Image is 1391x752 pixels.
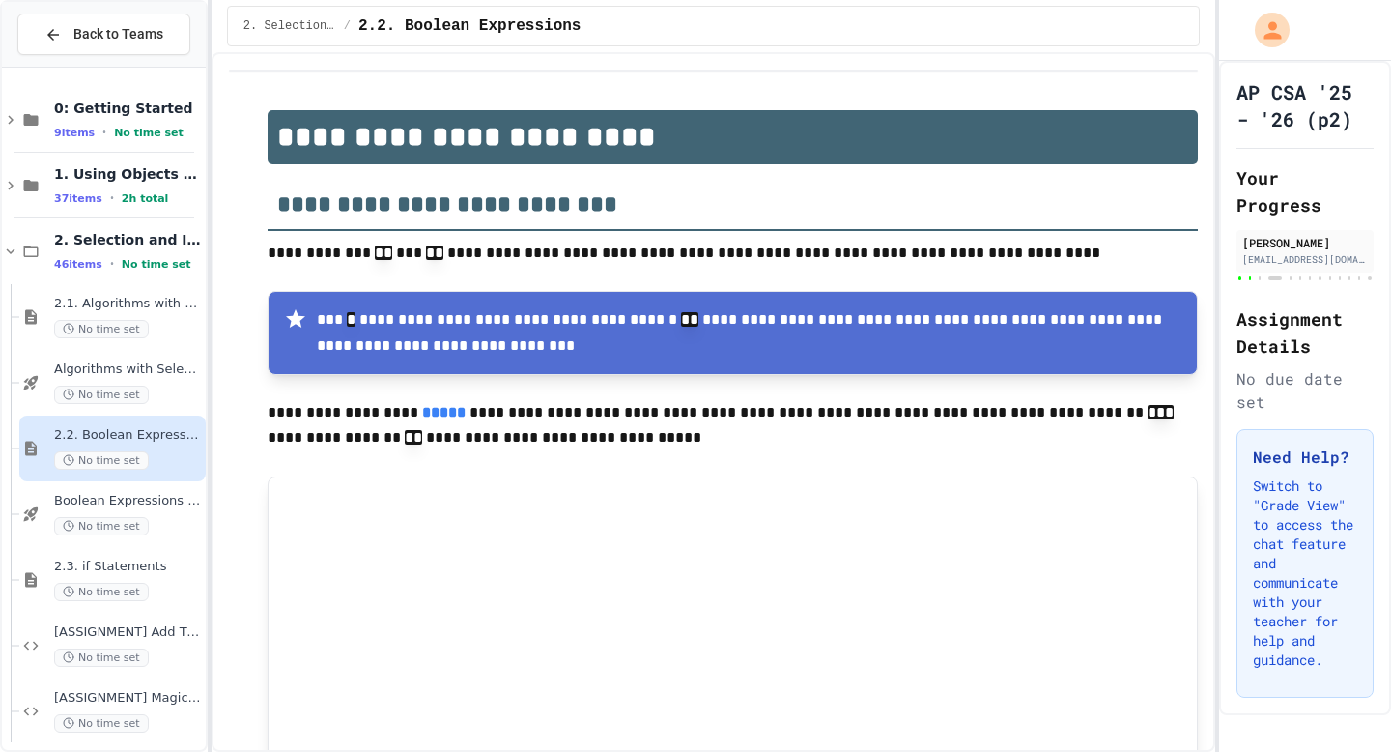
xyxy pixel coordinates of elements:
iframe: chat widget [1310,675,1372,733]
span: No time set [114,127,184,139]
div: My Account [1235,8,1294,52]
span: No time set [54,386,149,404]
span: 0: Getting Started [54,100,202,117]
div: [EMAIL_ADDRESS][DOMAIN_NAME][PERSON_NAME] [1242,252,1368,267]
h2: Assignment Details [1236,305,1374,360]
span: 2.1. Algorithms with Selection and Repetition [54,296,202,312]
h2: Your Progress [1236,164,1374,218]
span: 2. Selection and Iteration [54,231,202,248]
div: [PERSON_NAME] [1242,234,1368,251]
span: [ASSIGNMENT] Add Tip (LO6) [54,624,202,641]
span: / [344,18,351,34]
span: No time set [54,517,149,535]
iframe: chat widget [1231,591,1372,673]
span: 46 items [54,258,102,271]
span: 2.2. Boolean Expressions [54,427,202,444]
span: 2. Selection and Iteration [243,18,336,34]
span: Boolean Expressions - Quiz [54,493,202,509]
span: Algorithms with Selection and Repetition - Topic 2.1 [54,362,202,378]
span: • [110,190,114,206]
p: Switch to "Grade View" to access the chat feature and communicate with your teacher for help and ... [1253,477,1357,670]
span: Back to Teams [73,24,163,44]
span: 1. Using Objects and Methods [54,165,202,183]
span: 2h total [122,192,169,205]
span: 9 items [54,127,95,139]
div: No due date set [1236,367,1374,414]
span: • [110,256,114,272]
span: [ASSIGNMENT] Magic 8 Ball [54,690,202,707]
span: No time set [122,258,191,271]
span: No time set [54,583,149,601]
span: No time set [54,451,149,470]
h3: Need Help? [1253,446,1357,469]
span: • [102,125,106,140]
button: Back to Teams [17,14,190,55]
span: No time set [54,714,149,733]
h1: AP CSA '25 - '26 (p2) [1236,78,1374,132]
span: No time set [54,320,149,338]
span: No time set [54,649,149,667]
span: 2.2. Boolean Expressions [358,14,581,38]
span: 2.3. if Statements [54,559,202,575]
span: 37 items [54,192,102,205]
